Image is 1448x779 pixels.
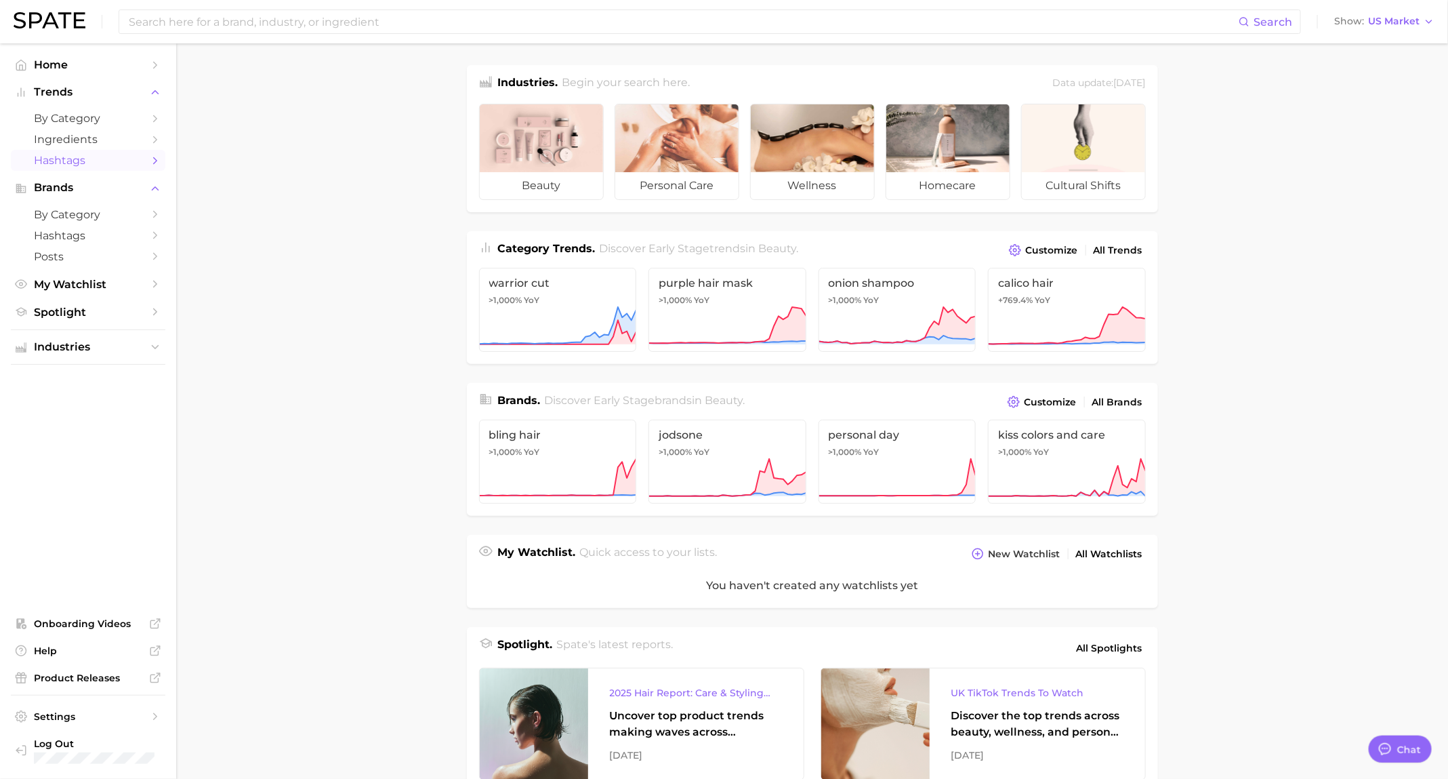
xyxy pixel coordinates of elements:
a: Help [11,641,165,661]
span: New Watchlist [989,548,1060,560]
a: Onboarding Videos [11,614,165,634]
a: by Category [11,204,165,225]
div: UK TikTok Trends To Watch [951,685,1123,701]
a: jodsone>1,000% YoY [648,420,806,504]
span: Ingredients [34,133,142,146]
span: wellness [751,172,874,199]
span: Search [1254,16,1292,28]
span: beauty [758,242,796,255]
span: Brands . [498,394,541,407]
a: Hashtags [11,150,165,171]
a: Settings [11,706,165,727]
span: YoY [694,447,709,458]
div: Discover the top trends across beauty, wellness, and personal care on TikTok [GEOGRAPHIC_DATA]. [951,708,1123,740]
span: jodsone [659,428,796,441]
span: calico hair [998,277,1136,289]
a: wellness [750,104,875,200]
span: Brands [34,182,142,194]
h1: Industries. [498,75,558,93]
div: Data update: [DATE] [1053,75,1146,93]
button: New Watchlist [968,544,1063,563]
span: purple hair mask [659,277,796,289]
h2: Begin your search here. [562,75,690,93]
span: by Category [34,112,142,125]
h2: Spate's latest reports. [556,637,673,660]
span: >1,000% [829,447,862,457]
a: Hashtags [11,225,165,246]
span: >1,000% [829,295,862,305]
span: US Market [1368,18,1420,25]
span: warrior cut [489,277,627,289]
span: YoY [524,295,540,306]
button: Trends [11,82,165,102]
span: All Spotlights [1077,640,1142,656]
span: Hashtags [34,154,142,167]
span: YoY [864,447,880,458]
h1: Spotlight. [498,637,553,660]
img: SPATE [14,12,85,28]
a: bling hair>1,000% YoY [479,420,637,504]
span: All Brands [1092,397,1142,408]
a: purple hair mask>1,000% YoY [648,268,806,352]
a: All Trends [1090,241,1146,260]
a: onion shampoo>1,000% YoY [819,268,976,352]
span: Settings [34,711,142,723]
a: Ingredients [11,129,165,150]
a: Product Releases [11,668,165,688]
span: bling hair [489,428,627,441]
span: YoY [524,447,540,458]
a: cultural shifts [1021,104,1146,200]
a: All Brands [1089,393,1146,412]
span: Category Trends . [498,242,596,255]
span: YoY [694,295,709,306]
button: ShowUS Market [1331,13,1438,31]
span: kiss colors and care [998,428,1136,441]
span: Show [1334,18,1364,25]
a: personal day>1,000% YoY [819,420,976,504]
span: Discover Early Stage brands in . [544,394,745,407]
button: Brands [11,178,165,198]
button: Customize [1006,241,1081,260]
button: Industries [11,337,165,357]
span: Posts [34,250,142,263]
div: [DATE] [951,747,1123,763]
span: beauty [705,394,743,407]
span: All Watchlists [1076,548,1142,560]
a: Log out. Currently logged in with e-mail raquelg@robertsbeauty.com. [11,734,165,768]
span: >1,000% [489,295,522,305]
span: >1,000% [659,295,692,305]
span: Trends [34,86,142,98]
a: personal care [615,104,739,200]
span: Home [34,58,142,71]
span: Spotlight [34,306,142,319]
div: [DATE] [610,747,782,763]
span: Hashtags [34,229,142,242]
button: Customize [1004,393,1079,412]
a: My Watchlist [11,274,165,295]
span: >1,000% [659,447,692,457]
h1: My Watchlist. [498,544,576,563]
h2: Quick access to your lists. [579,544,717,563]
span: YoY [1035,295,1050,306]
span: onion shampoo [829,277,966,289]
span: My Watchlist [34,278,142,291]
span: Product Releases [34,672,142,684]
span: personal care [615,172,739,199]
div: You haven't created any watchlists yet [467,563,1158,608]
span: YoY [1033,447,1049,458]
a: by Category [11,108,165,129]
a: beauty [479,104,604,200]
span: +769.4% [998,295,1033,305]
span: homecare [886,172,1010,199]
a: Home [11,54,165,75]
span: YoY [864,295,880,306]
a: warrior cut>1,000% YoY [479,268,637,352]
span: Customize [1026,245,1078,256]
span: Log Out [34,738,170,750]
a: All Watchlists [1073,545,1146,563]
span: Onboarding Videos [34,618,142,630]
div: 2025 Hair Report: Care & Styling Products [610,685,782,701]
span: All Trends [1094,245,1142,256]
span: >1,000% [489,447,522,457]
span: cultural shifts [1022,172,1145,199]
